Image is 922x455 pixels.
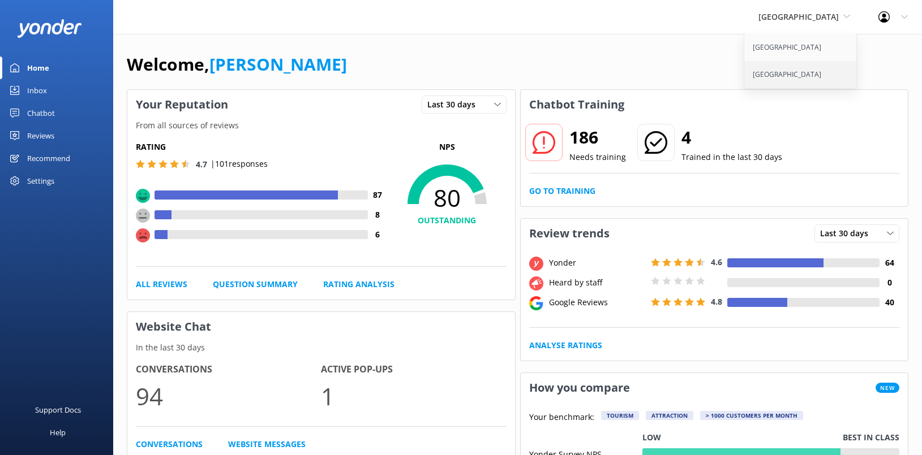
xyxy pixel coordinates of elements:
[546,296,648,309] div: Google Reviews
[880,257,899,269] h4: 64
[27,57,49,79] div: Home
[368,189,388,201] h4: 87
[27,124,54,147] div: Reviews
[521,90,633,119] h3: Chatbot Training
[211,158,268,170] p: | 101 responses
[35,398,81,421] div: Support Docs
[388,184,507,212] span: 80
[427,98,482,111] span: Last 30 days
[711,257,722,267] span: 4.6
[321,377,506,415] p: 1
[50,421,66,444] div: Help
[27,102,55,124] div: Chatbot
[546,257,648,269] div: Yonder
[27,170,54,192] div: Settings
[228,438,306,450] a: Website Messages
[136,278,187,291] a: All Reviews
[127,51,347,78] h1: Welcome,
[843,431,899,444] p: Best in class
[388,141,507,153] p: NPS
[323,278,394,291] a: Rating Analysis
[744,34,857,61] a: [GEOGRAPHIC_DATA]
[546,276,648,289] div: Heard by staff
[368,228,388,241] h4: 6
[368,209,388,221] h4: 8
[820,227,875,240] span: Last 30 days
[529,411,594,424] p: Your benchmark:
[529,185,595,197] a: Go to Training
[521,373,638,402] h3: How you compare
[569,151,626,163] p: Needs training
[880,276,899,289] h4: 0
[388,214,507,227] h4: OUTSTANDING
[127,341,515,354] p: In the last 30 days
[601,411,639,420] div: Tourism
[711,296,722,307] span: 4.8
[136,438,203,450] a: Conversations
[529,339,602,352] a: Analyse Ratings
[136,362,321,377] h4: Conversations
[744,61,857,88] a: [GEOGRAPHIC_DATA]
[758,11,839,22] span: [GEOGRAPHIC_DATA]
[209,53,347,76] a: [PERSON_NAME]
[127,90,237,119] h3: Your Reputation
[681,151,782,163] p: Trained in the last 30 days
[521,219,618,248] h3: Review trends
[127,119,515,132] p: From all sources of reviews
[642,431,661,444] p: Low
[321,362,506,377] h4: Active Pop-ups
[880,296,899,309] h4: 40
[700,411,803,420] div: > 1000 customers per month
[681,124,782,151] h2: 4
[136,141,388,153] h5: Rating
[213,278,298,291] a: Question Summary
[17,19,82,38] img: yonder-white-logo.png
[569,124,626,151] h2: 186
[136,377,321,415] p: 94
[876,383,899,393] span: New
[127,312,515,341] h3: Website Chat
[27,79,47,102] div: Inbox
[27,147,70,170] div: Recommend
[196,159,207,170] span: 4.7
[646,411,693,420] div: Attraction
